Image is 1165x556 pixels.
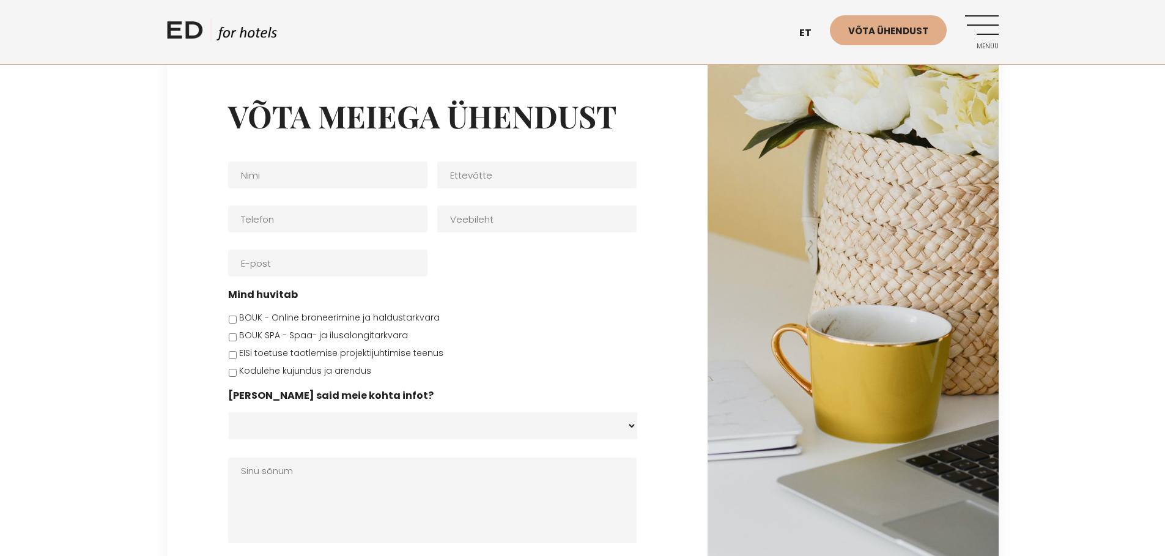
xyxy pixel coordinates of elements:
h2: Võta meiega ühendust [228,98,646,135]
label: BOUK - Online broneerimine ja haldustarkvara [239,311,440,324]
label: [PERSON_NAME] said meie kohta infot? [228,390,434,402]
input: Veebileht [437,206,637,232]
label: BOUK SPA - Spaa- ja ilusalongitarkvara [239,329,408,342]
label: Mind huvitab [228,289,298,302]
input: E-post [228,250,427,276]
span: Menüü [965,43,999,50]
label: EISi toetuse taotlemise projektijuhtimise teenus [239,347,443,360]
input: Telefon [228,206,427,232]
label: Kodulehe kujundus ja arendus [239,365,371,377]
input: Nimi [228,161,427,188]
a: Võta ühendust [830,15,947,45]
a: et [793,18,830,48]
input: Ettevõtte [437,161,637,188]
a: Menüü [965,15,999,49]
a: ED HOTELS [167,18,277,49]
